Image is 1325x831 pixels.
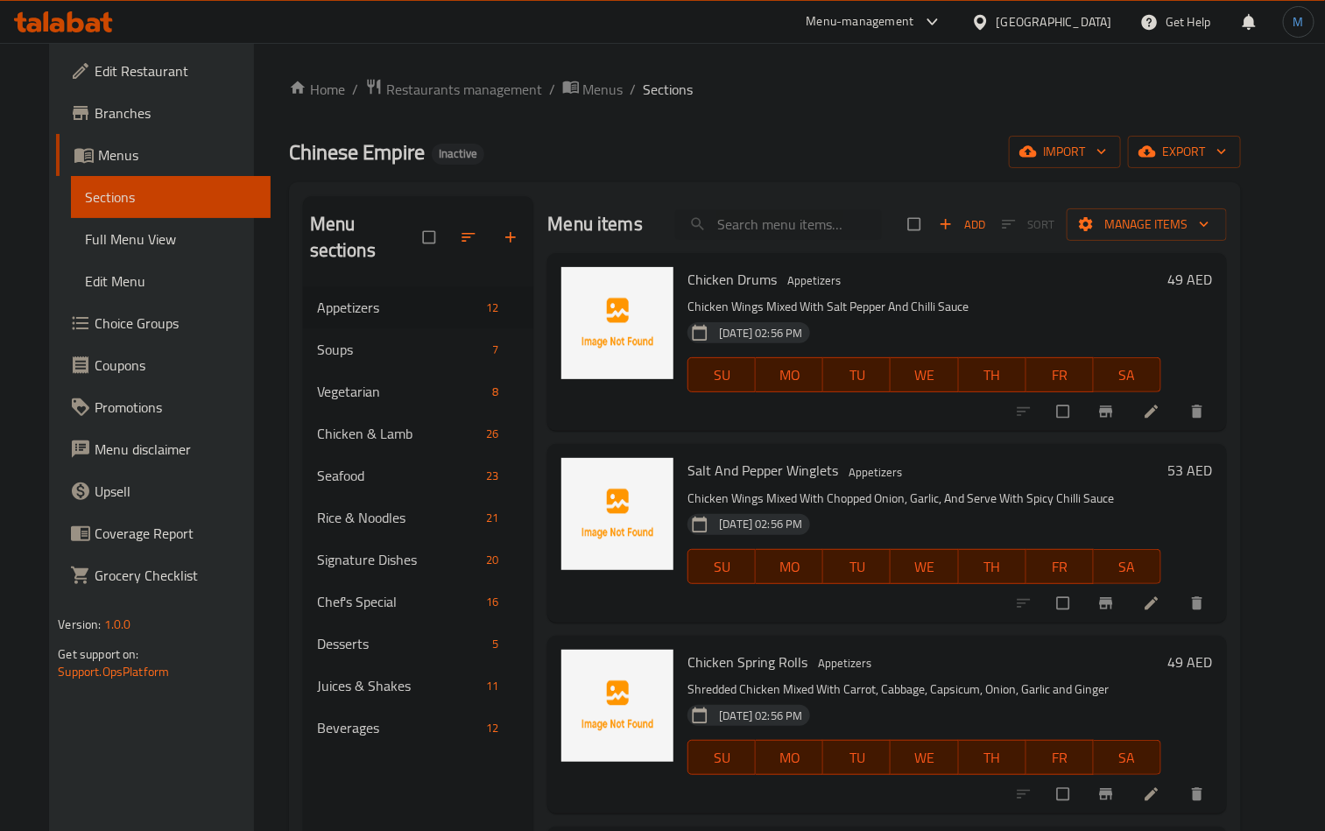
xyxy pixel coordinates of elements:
[1143,403,1164,420] a: Edit menu item
[56,92,271,134] a: Branches
[71,260,271,302] a: Edit Menu
[959,357,1026,392] button: TH
[549,79,555,100] li: /
[479,465,505,486] div: items
[1142,141,1227,163] span: export
[56,470,271,512] a: Upsell
[56,386,271,428] a: Promotions
[56,428,271,470] a: Menu disclaimer
[934,211,990,238] span: Add item
[898,363,951,388] span: WE
[85,187,257,208] span: Sections
[58,660,169,683] a: Support.OpsPlatform
[85,229,257,250] span: Full Menu View
[1168,458,1213,482] h6: 53 AED
[1081,214,1213,236] span: Manage items
[1026,549,1094,584] button: FR
[317,507,479,528] div: Rice & Noodles
[479,510,505,526] span: 21
[1101,554,1154,580] span: SA
[966,363,1019,388] span: TH
[1009,136,1121,168] button: import
[756,357,823,392] button: MO
[303,286,534,328] div: Appetizers12
[95,102,257,123] span: Branches
[695,363,749,388] span: SU
[317,297,479,318] span: Appetizers
[1026,740,1094,775] button: FR
[95,481,257,502] span: Upsell
[303,707,534,749] div: Beverages12
[675,209,882,240] input: search
[485,384,505,400] span: 8
[317,549,479,570] span: Signature Dishes
[811,653,878,674] div: Appetizers
[1023,141,1107,163] span: import
[830,554,884,580] span: TU
[1087,392,1129,431] button: Branch-specific-item
[95,397,257,418] span: Promotions
[1087,584,1129,623] button: Branch-specific-item
[1033,554,1087,580] span: FR
[479,717,505,738] div: items
[432,144,484,165] div: Inactive
[485,636,505,652] span: 5
[934,211,990,238] button: Add
[1178,775,1220,813] button: delete
[365,78,542,101] a: Restaurants management
[780,271,848,291] span: Appetizers
[898,554,951,580] span: WE
[1033,745,1087,771] span: FR
[687,679,1160,701] p: Shredded Chicken Mixed With Carrot, Cabbage, Capsicum, Onion, Garlic and Ginger
[583,79,624,100] span: Menus
[1033,363,1087,388] span: FR
[98,144,257,165] span: Menus
[687,549,756,584] button: SU
[1168,267,1213,292] h6: 49 AED
[898,208,934,241] span: Select section
[95,355,257,376] span: Coupons
[303,623,534,665] div: Desserts5
[1087,775,1129,813] button: Branch-specific-item
[1143,595,1164,612] a: Edit menu item
[317,675,479,696] span: Juices & Shakes
[95,60,257,81] span: Edit Restaurant
[830,363,884,388] span: TU
[687,296,1160,318] p: Chicken Wings Mixed With Salt Pepper And Chilli Sauce
[479,468,505,484] span: 23
[317,423,479,444] span: Chicken & Lamb
[823,357,891,392] button: TU
[303,279,534,756] nav: Menu sections
[562,78,624,101] a: Menus
[1094,357,1161,392] button: SA
[959,549,1026,584] button: TH
[479,552,505,568] span: 20
[1293,12,1304,32] span: M
[317,339,486,360] span: Soups
[317,717,479,738] span: Beverages
[959,740,1026,775] button: TH
[317,465,479,486] span: Seafood
[1178,584,1220,623] button: delete
[687,357,756,392] button: SU
[712,708,809,724] span: [DATE] 02:56 PM
[479,720,505,736] span: 12
[449,218,491,257] span: Sort sections
[763,554,816,580] span: MO
[479,549,505,570] div: items
[1101,363,1154,388] span: SA
[317,591,479,612] div: Chef's Special
[842,462,909,482] span: Appetizers
[56,554,271,596] a: Grocery Checklist
[485,633,505,654] div: items
[1047,395,1083,428] span: Select to update
[432,146,484,161] span: Inactive
[891,740,958,775] button: WE
[1178,392,1220,431] button: delete
[310,211,424,264] h2: Menu sections
[317,381,486,402] span: Vegetarian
